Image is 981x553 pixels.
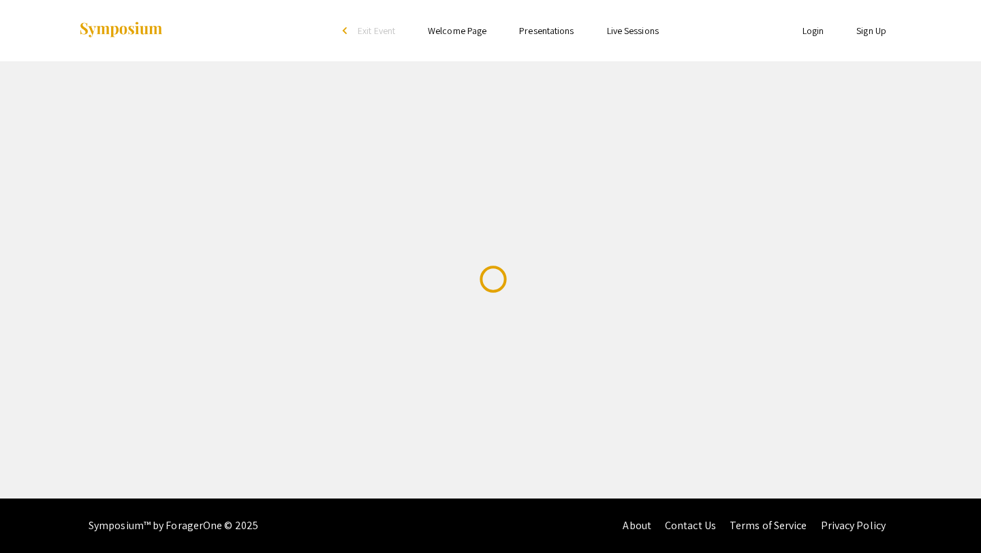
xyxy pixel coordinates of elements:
a: Presentations [519,25,574,37]
span: Exit Event [358,25,395,37]
div: arrow_back_ios [343,27,351,35]
img: Symposium by ForagerOne [78,21,163,39]
a: Login [803,25,824,37]
a: Welcome Page [428,25,486,37]
iframe: Chat [923,492,971,543]
a: Live Sessions [607,25,659,37]
a: Sign Up [856,25,886,37]
a: Contact Us [665,518,716,533]
div: Symposium™ by ForagerOne © 2025 [89,499,258,553]
a: Terms of Service [730,518,807,533]
a: About [623,518,651,533]
a: Privacy Policy [821,518,886,533]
